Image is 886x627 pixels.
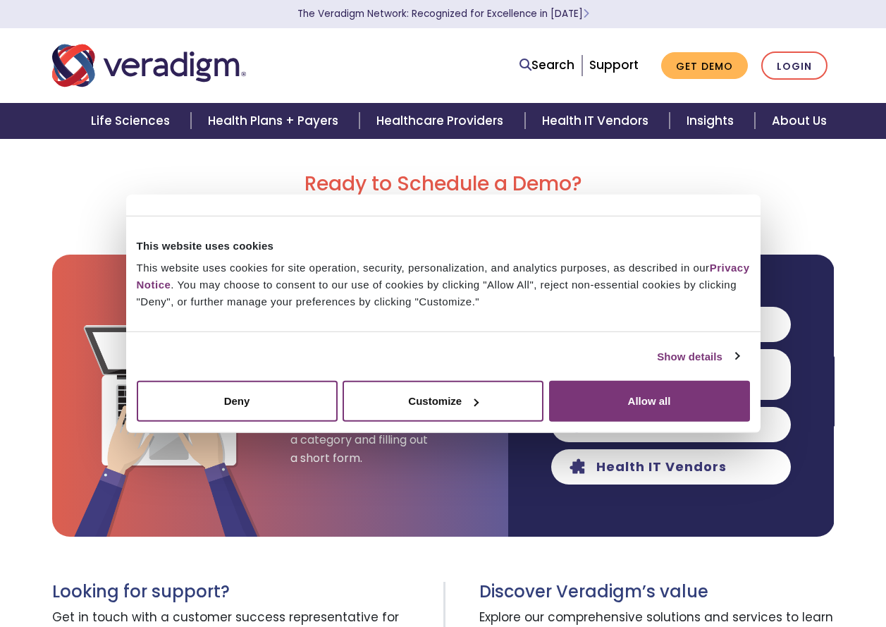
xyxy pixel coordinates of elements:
a: Search [519,56,574,75]
a: Support [589,56,639,73]
a: Healthcare Providers [359,103,524,139]
button: Customize [343,381,543,422]
div: This website uses cookies [137,237,750,254]
h2: Ready to Schedule a Demo? [52,172,835,196]
a: Privacy Notice [137,262,750,291]
button: Allow all [549,381,750,422]
a: Get Demo [661,52,748,80]
img: Veradigm logo [52,42,246,89]
a: Insights [670,103,755,139]
a: Login [761,51,827,80]
h3: Looking for support? [52,582,433,602]
button: Deny [137,381,338,422]
a: Health IT Vendors [525,103,670,139]
span: Learn More [583,7,589,20]
h3: Discover Veradigm’s value [479,582,835,602]
a: Health Plans + Payers [191,103,359,139]
a: The Veradigm Network: Recognized for Excellence in [DATE]Learn More [297,7,589,20]
div: This website uses cookies for site operation, security, personalization, and analytics purposes, ... [137,260,750,310]
a: Life Sciences [74,103,191,139]
a: Show details [657,348,739,365]
a: About Us [755,103,844,139]
span: Get started by selecting a category and filling out a short form. [290,413,431,468]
